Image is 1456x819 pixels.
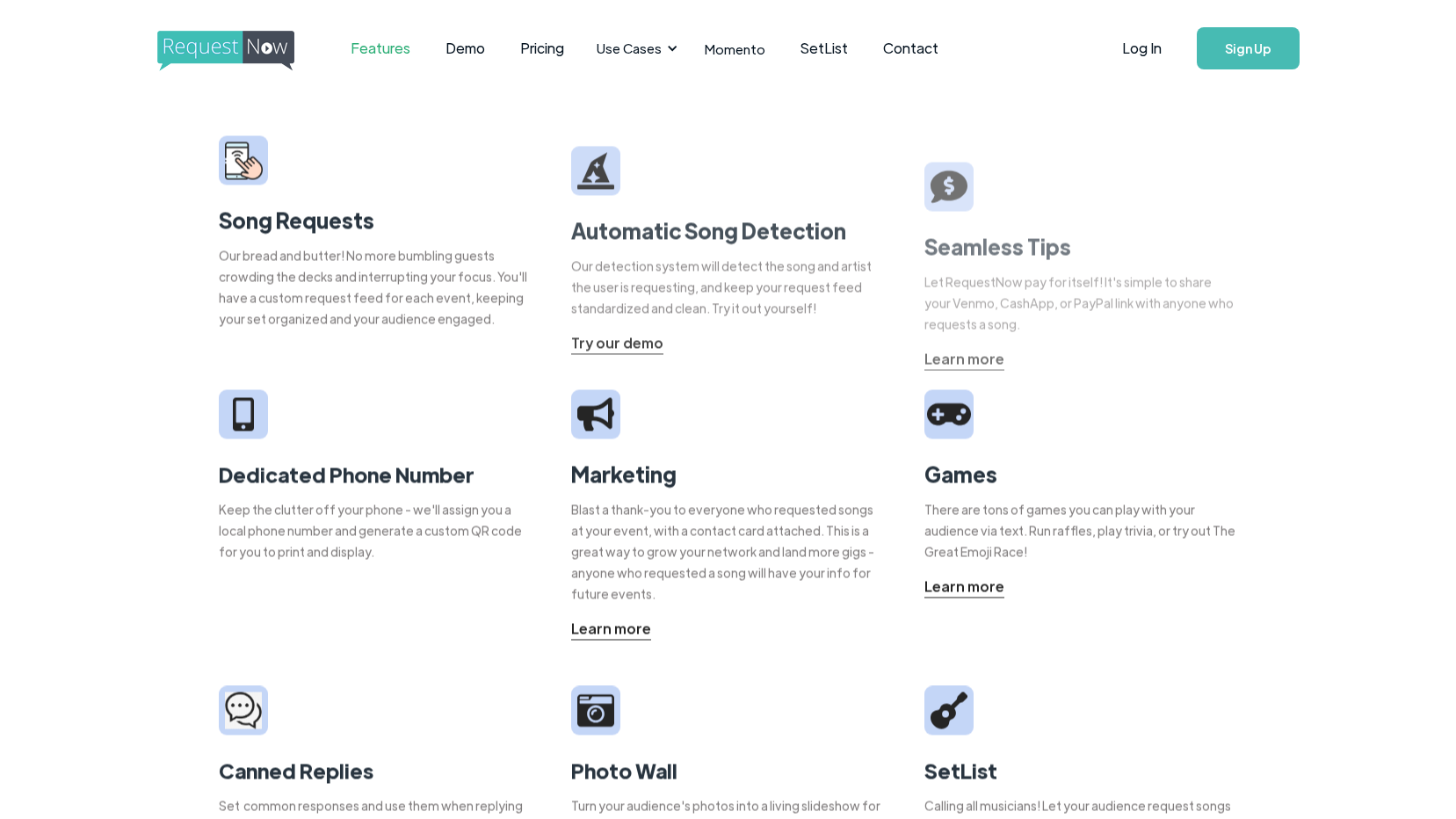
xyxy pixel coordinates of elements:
[927,396,971,431] img: video game
[428,21,503,76] a: Demo
[571,460,677,487] strong: Marketing
[571,255,885,318] div: Our detection system will detect the song and artist the user is requesting, and keep your reques...
[1105,18,1179,79] a: Log In
[333,21,428,76] a: Features
[924,233,1071,260] strong: Seamless Tips
[157,31,327,71] img: requestnow logo
[924,460,997,487] strong: Games
[219,244,532,329] div: Our bread and butter! No more bumbling guests crowding the decks and interrupting your focus. You...
[866,21,956,76] a: Contact
[577,152,614,189] img: wizard hat
[597,39,662,58] div: Use Cases
[219,460,474,488] strong: Dedicated Phone Number
[586,21,683,76] div: Use Cases
[225,692,262,729] img: camera icon
[571,216,846,243] strong: Automatic Song Detection
[924,349,1004,370] div: Learn more
[1197,27,1300,69] a: Sign Up
[577,692,614,728] img: camera icon
[157,31,289,66] a: home
[219,498,532,562] div: Keep the clutter off your phone - we'll assign you a local phone number and generate a custom QR ...
[571,618,651,640] a: Learn more
[924,349,1004,371] a: Learn more
[924,272,1238,335] div: Let RequestNow pay for itself! It's simple to share your Venmo, CashApp, or PayPal link with anyo...
[571,332,663,354] a: Try our demo
[571,332,663,353] div: Try our demo
[232,397,253,431] img: iphone
[931,692,967,728] img: guitar
[503,21,582,76] a: Pricing
[571,756,677,784] strong: Photo Wall
[219,756,373,784] strong: Canned Replies
[924,498,1238,562] div: There are tons of games you can play with your audience via text. Run raffles, play trivia, or tr...
[571,618,651,639] div: Learn more
[687,23,783,75] a: Momento
[924,576,1004,598] a: Learn more
[219,206,374,233] strong: Song Requests
[931,169,967,206] img: tip sign
[924,756,997,784] strong: SetList
[577,398,614,431] img: megaphone
[924,576,1004,597] div: Learn more
[224,141,262,179] img: smarphone
[783,21,866,76] a: SetList
[571,498,885,604] div: Blast a thank-you to everyone who requested songs at your event, with a contact card attached. Th...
